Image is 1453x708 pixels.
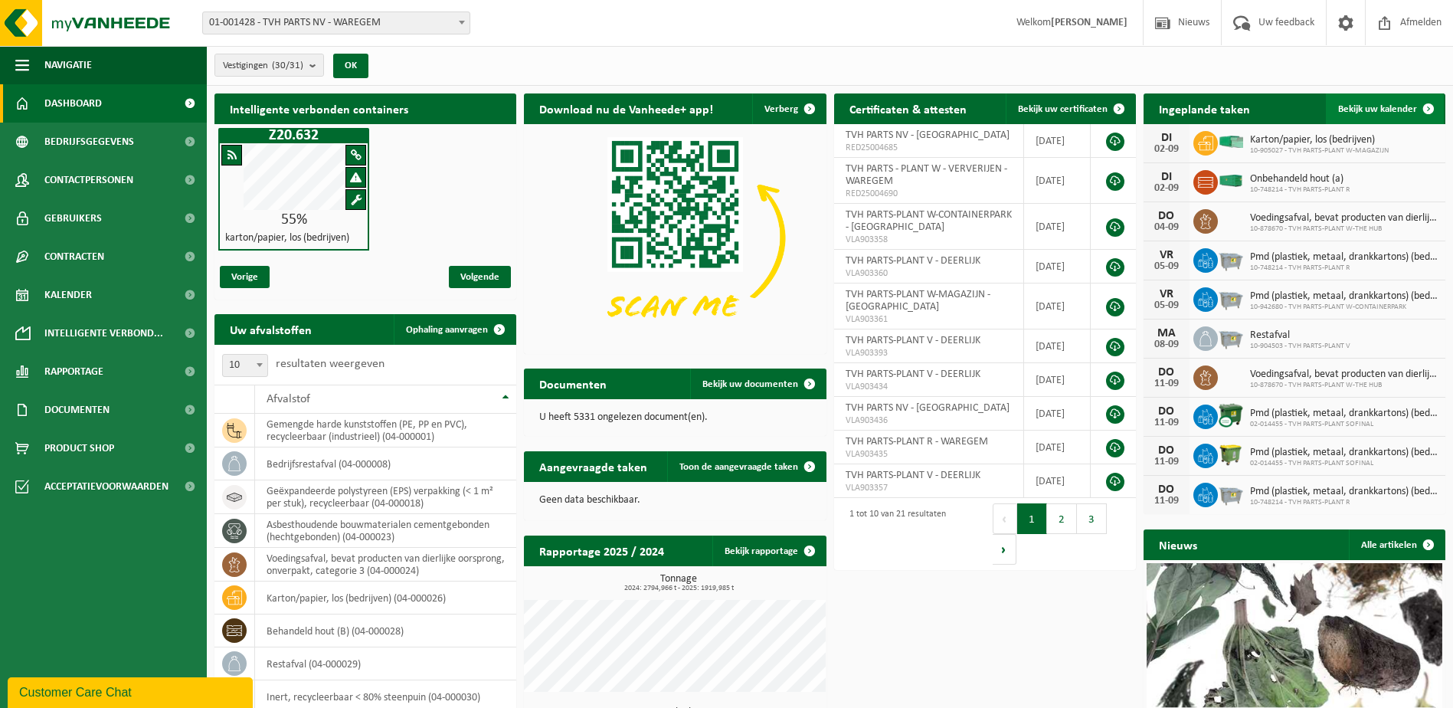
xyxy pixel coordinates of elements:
td: [DATE] [1024,464,1091,498]
button: Vestigingen(30/31) [214,54,324,77]
button: Verberg [752,93,825,124]
span: Contactpersonen [44,161,133,199]
td: asbesthoudende bouwmaterialen cementgebonden (hechtgebonden) (04-000023) [255,514,516,548]
span: VLA903360 [846,267,1012,280]
h2: Intelligente verbonden containers [214,93,516,123]
img: WB-2500-GAL-GY-01 [1218,246,1244,272]
span: Kalender [44,276,92,314]
td: bedrijfsrestafval (04-000008) [255,447,516,480]
span: 10-748214 - TVH PARTS-PLANT R [1250,498,1438,507]
span: Voedingsafval, bevat producten van dierlijke oorsprong, onverpakt, categorie 3 [1250,369,1438,381]
span: 2024: 2794,966 t - 2025: 1919,985 t [532,585,826,592]
button: 1 [1017,503,1047,534]
span: 10-905027 - TVH PARTS-PLANT W-MAGAZIJN [1250,146,1389,156]
count: (30/31) [272,61,303,70]
p: U heeft 5331 ongelezen document(en). [539,412,810,423]
span: 10-942680 - TVH PARTS-PLANT W-CONTAINERPARK [1250,303,1438,312]
span: Vorige [220,266,270,288]
span: TVH PARTS - PLANT W - VERVERIJEN - WAREGEM [846,163,1007,187]
div: 1 tot 10 van 21 resultaten [842,502,946,566]
div: 05-09 [1151,300,1182,311]
h2: Documenten [524,369,622,398]
div: DO [1151,210,1182,222]
img: WB-1100-HPE-GN-50 [1218,441,1244,467]
span: Restafval [1250,329,1350,342]
h2: Rapportage 2025 / 2024 [524,536,679,565]
div: 02-09 [1151,183,1182,194]
td: [DATE] [1024,124,1091,158]
div: 04-09 [1151,222,1182,233]
td: restafval (04-000029) [255,647,516,680]
div: DO [1151,366,1182,379]
span: 10-904503 - TVH PARTS-PLANT V [1250,342,1350,351]
span: VLA903434 [846,381,1012,393]
span: TVH PARTS NV - [GEOGRAPHIC_DATA] [846,402,1010,414]
span: Afvalstof [267,393,310,405]
div: 11-09 [1151,379,1182,389]
span: 02-014455 - TVH PARTS-PLANT SOFINAL [1250,459,1438,468]
span: Navigatie [44,46,92,84]
span: TVH PARTS-PLANT W-CONTAINERPARK - [GEOGRAPHIC_DATA] [846,209,1012,233]
img: HK-XP-30-GN-00 [1218,135,1244,149]
td: [DATE] [1024,329,1091,363]
span: RED25004690 [846,188,1012,200]
img: WB-2500-GAL-GY-01 [1218,285,1244,311]
td: karton/papier, los (bedrijven) (04-000026) [255,582,516,615]
div: 55% [220,212,368,228]
strong: [PERSON_NAME] [1051,17,1127,28]
td: gemengde harde kunststoffen (PE, PP en PVC), recycleerbaar (industrieel) (04-000001) [255,414,516,447]
span: TVH PARTS NV - [GEOGRAPHIC_DATA] [846,129,1010,141]
h2: Download nu de Vanheede+ app! [524,93,728,123]
td: [DATE] [1024,431,1091,464]
span: 01-001428 - TVH PARTS NV - WAREGEM [203,12,470,34]
span: Contracten [44,238,104,276]
span: Toon de aangevraagde taken [679,462,798,472]
span: Intelligente verbond... [44,314,163,352]
button: Next [993,534,1016,565]
div: DI [1151,132,1182,144]
a: Bekijk uw documenten [690,369,825,399]
h1: Z20.632 [222,128,365,143]
a: Bekijk rapportage [712,536,825,566]
button: Previous [993,503,1017,534]
span: Ophaling aanvragen [406,325,488,335]
td: [DATE] [1024,284,1091,329]
span: TVH PARTS-PLANT V - DEERLIJK [846,335,980,346]
span: VLA903358 [846,234,1012,246]
span: 10 [223,355,267,376]
span: Product Shop [44,429,114,467]
span: Documenten [44,391,110,429]
span: VLA903393 [846,347,1012,359]
span: Pmd (plastiek, metaal, drankkartons) (bedrijven) [1250,408,1438,420]
img: WB-2500-GAL-GY-01 [1218,480,1244,506]
div: DO [1151,405,1182,418]
button: 3 [1077,503,1107,534]
div: 05-09 [1151,261,1182,272]
span: 10-748214 - TVH PARTS-PLANT R [1250,185,1350,195]
span: VLA903361 [846,313,1012,326]
td: [DATE] [1024,363,1091,397]
span: Bekijk uw certificaten [1018,104,1108,114]
button: 2 [1047,503,1077,534]
span: VLA903357 [846,482,1012,494]
span: Pmd (plastiek, metaal, drankkartons) (bedrijven) [1250,290,1438,303]
span: Acceptatievoorwaarden [44,467,169,506]
span: TVH PARTS-PLANT V - DEERLIJK [846,255,980,267]
span: Rapportage [44,352,103,391]
span: VLA903436 [846,415,1012,427]
span: Bedrijfsgegevens [44,123,134,161]
div: VR [1151,288,1182,300]
span: 01-001428 - TVH PARTS NV - WAREGEM [202,11,470,34]
span: Bekijk uw documenten [702,379,798,389]
a: Bekijk uw kalender [1326,93,1444,124]
iframe: chat widget [8,674,256,708]
span: Karton/papier, los (bedrijven) [1250,134,1389,146]
span: Pmd (plastiek, metaal, drankkartons) (bedrijven) [1250,447,1438,459]
span: TVH PARTS-PLANT R - WAREGEM [846,436,988,447]
span: Verberg [764,104,798,114]
td: [DATE] [1024,397,1091,431]
h2: Certificaten & attesten [834,93,982,123]
span: 10 [222,354,268,377]
span: Volgende [449,266,511,288]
